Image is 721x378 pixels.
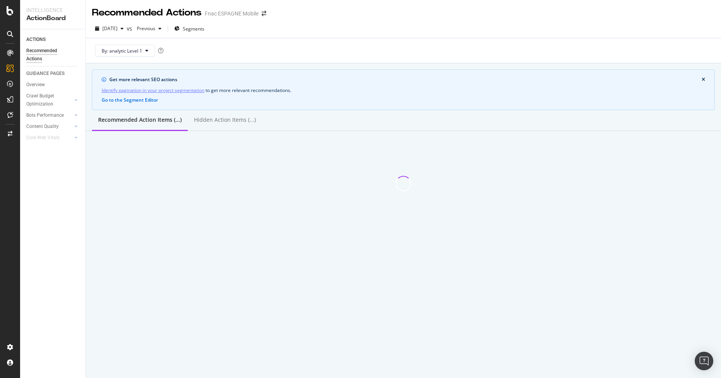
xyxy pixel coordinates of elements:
[26,70,80,78] a: GUIDANCE PAGES
[26,36,46,44] div: ACTIONS
[700,75,707,84] button: close banner
[98,116,182,124] div: Recommended Action Items (...)
[26,47,80,63] a: Recommended Actions
[26,47,73,63] div: Recommended Actions
[102,48,142,54] span: By: analytic Level 1
[26,123,59,131] div: Content Quality
[171,22,207,35] button: Segments
[26,81,80,89] a: Overview
[26,70,65,78] div: GUIDANCE PAGES
[26,134,60,142] div: Core Web Vitals
[26,92,72,108] a: Crawl Budget Optimization
[127,25,134,32] span: vs
[26,111,72,119] a: Bots Performance
[92,22,127,35] button: [DATE]
[26,81,45,89] div: Overview
[102,97,158,103] button: Go to the Segment Editor
[134,25,155,32] span: Previous
[102,86,204,94] a: Identify pagination in your project segmentation
[26,134,72,142] a: Core Web Vitals
[205,10,258,17] div: Fnac ESPAGNE Mobile
[134,22,165,35] button: Previous
[92,70,715,110] div: info banner
[92,6,202,19] div: Recommended Actions
[26,111,64,119] div: Bots Performance
[26,6,79,14] div: Intelligence
[109,76,702,83] div: Get more relevant SEO actions
[26,92,67,108] div: Crawl Budget Optimization
[102,86,705,94] div: to get more relevant recommendations .
[262,11,266,16] div: arrow-right-arrow-left
[26,14,79,23] div: ActionBoard
[26,36,80,44] a: ACTIONS
[183,26,204,32] span: Segments
[102,25,117,32] span: 2025 Sep. 1st
[194,116,256,124] div: Hidden Action Items (...)
[26,123,72,131] a: Content Quality
[695,352,713,370] div: Open Intercom Messenger
[95,44,155,57] button: By: analytic Level 1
